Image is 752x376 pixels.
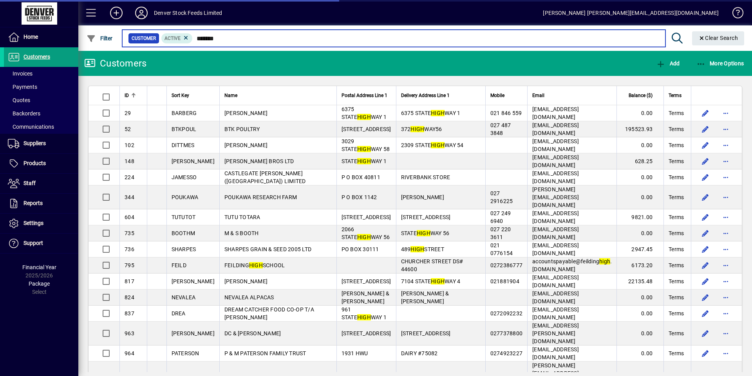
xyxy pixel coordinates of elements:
span: [STREET_ADDRESS] [342,278,391,284]
span: 963 [125,330,134,336]
span: PO BOX 30111 [342,246,379,252]
button: More options [719,139,732,151]
span: P O BOX 40811 [342,174,380,180]
div: Customers [84,57,146,70]
a: Communications [4,120,78,133]
button: Edit [699,243,712,255]
span: TUTUTOT [172,214,196,220]
span: 021881904 [490,278,519,284]
span: 29 [125,110,131,116]
span: [PERSON_NAME] [172,330,215,336]
button: Edit [699,275,712,288]
span: CASTLEGATE [PERSON_NAME] ([GEOGRAPHIC_DATA]) LIMITED [224,170,306,184]
span: 0272092232 [490,310,523,317]
span: Customer [132,34,156,42]
button: Edit [699,291,712,304]
em: HIGH [249,262,263,268]
td: 0.00 [616,169,663,185]
button: Edit [699,227,712,239]
td: 0.00 [616,225,663,241]
span: Quotes [8,97,30,103]
span: Communications [8,124,54,130]
span: Invoices [8,70,33,77]
span: 817 [125,278,134,284]
span: 964 [125,350,134,356]
span: DITTMES [172,142,195,148]
button: Edit [699,123,712,135]
span: [PERSON_NAME] & [PERSON_NAME] [342,290,390,304]
span: [EMAIL_ADDRESS][DOMAIN_NAME] [532,210,579,224]
a: Reports [4,194,78,213]
span: NEVALEA [172,294,196,300]
span: ID [125,91,129,100]
span: Terms [669,91,681,100]
button: More options [719,291,732,304]
span: [PERSON_NAME] BROS LTD [224,158,294,164]
span: Customers [23,54,50,60]
span: PATERSON [172,350,199,356]
span: BOOTHM [172,230,195,236]
em: HIGH [357,146,371,152]
span: SHARPES GRAIN & SEED 2005 LTD [224,246,311,252]
button: More Options [694,56,746,70]
span: [STREET_ADDRESS] [342,126,391,132]
span: Settings [23,220,43,226]
span: STATE WAY 56 [401,230,450,236]
span: NEVALEA ALPACAS [224,294,274,300]
td: 0.00 [616,322,663,345]
span: Terms [669,245,684,253]
button: More options [719,259,732,272]
div: Denver Stock Feeds Limited [154,7,222,19]
span: [STREET_ADDRESS] [342,214,391,220]
button: More options [719,327,732,340]
span: Add [656,60,680,67]
span: Home [23,34,38,40]
a: Quotes [4,94,78,107]
span: 489 STREET [401,246,444,252]
em: HIGH [431,142,445,148]
span: Sort Key [172,91,189,100]
div: [PERSON_NAME] [PERSON_NAME][EMAIL_ADDRESS][DOMAIN_NAME] [543,7,719,19]
span: 795 [125,262,134,268]
span: TUTU TOTARA [224,214,260,220]
a: Invoices [4,67,78,80]
button: Edit [699,327,712,340]
button: Edit [699,347,712,360]
span: Suppliers [23,140,46,146]
span: RIVERBANK STORE [401,174,450,180]
span: 027 220 3611 [490,226,511,240]
span: 027 249 6940 [490,210,511,224]
span: Terms [669,193,684,201]
span: CHURCHER STREET DS# 44600 [401,258,463,272]
td: 0.00 [616,105,663,121]
span: 6375 STATE WAY 1 [401,110,461,116]
td: 0.00 [616,137,663,153]
a: Home [4,27,78,47]
span: 0274923227 [490,350,523,356]
span: 344 [125,194,134,200]
span: JAMESSO [172,174,197,180]
span: Terms [669,349,684,357]
span: 736 [125,246,134,252]
em: high [599,258,610,264]
span: 837 [125,310,134,317]
span: [EMAIL_ADDRESS][DOMAIN_NAME] [532,170,579,184]
span: Package [29,281,50,287]
td: 22135.48 [616,273,663,290]
span: Terms [669,229,684,237]
span: BARBERG [172,110,197,116]
em: HIGH [431,110,445,116]
a: Backorders [4,107,78,120]
span: 2066 STATE WAY 56 [342,226,390,240]
span: 021 846 559 [490,110,522,116]
button: Edit [699,307,712,320]
span: Filter [87,35,113,41]
span: [PERSON_NAME] [401,194,444,200]
em: HIGH [431,278,445,284]
div: Email [532,91,612,100]
span: Active [164,36,181,41]
span: [EMAIL_ADDRESS][DOMAIN_NAME] [532,106,579,120]
span: Postal Address Line 1 [342,91,387,100]
span: FEILDING SCHOOL [224,262,285,268]
span: 0272386777 [490,262,523,268]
